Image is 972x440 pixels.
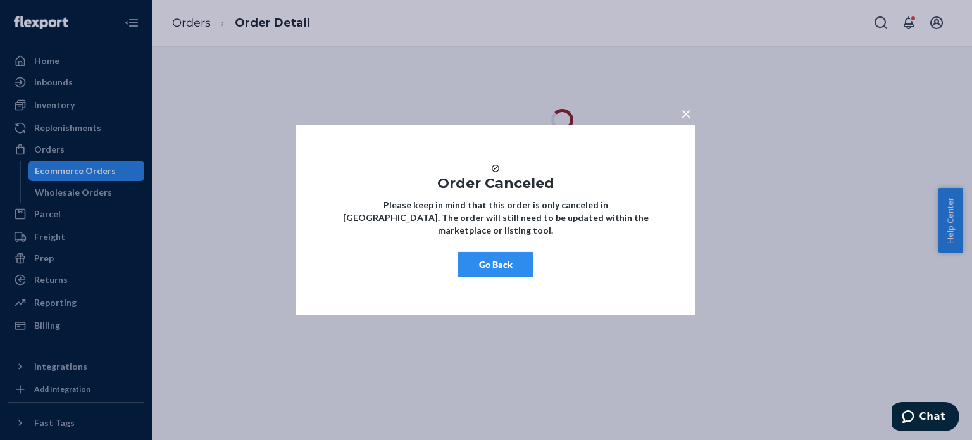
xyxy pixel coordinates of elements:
[458,252,533,277] button: Go Back
[343,199,649,236] strong: Please keep in mind that this order is only canceled in [GEOGRAPHIC_DATA]. The order will still n...
[334,175,657,191] h1: Order Canceled
[892,402,959,434] iframe: Opens a widget where you can chat to one of our agents
[681,102,691,123] span: ×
